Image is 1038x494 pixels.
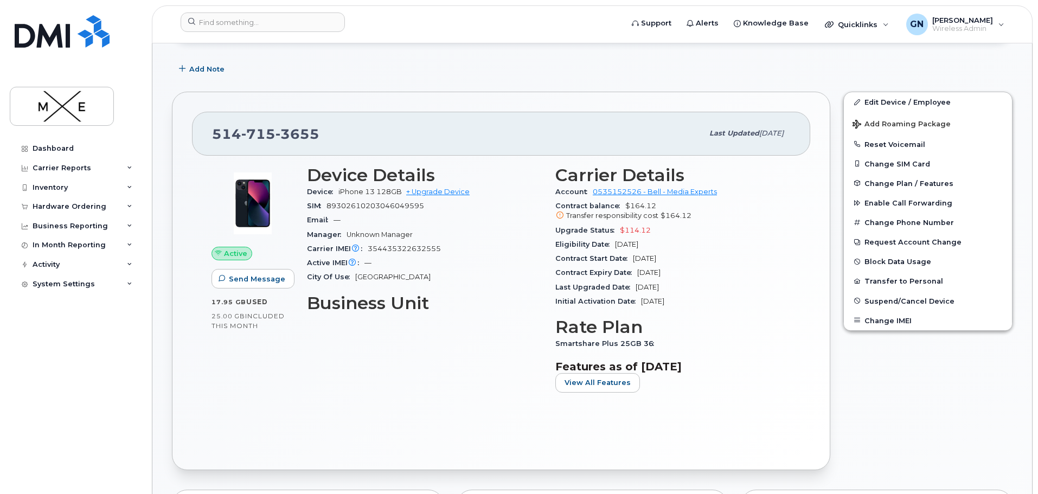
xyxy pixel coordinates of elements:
input: Find something... [181,12,345,32]
span: 25.00 GB [212,312,245,320]
span: 715 [241,126,275,142]
button: Reset Voicemail [844,134,1012,154]
span: Suspend/Cancel Device [864,297,954,305]
span: Knowledge Base [743,18,809,29]
h3: Features as of [DATE] [555,360,791,373]
button: Add Note [172,59,234,79]
span: [DATE] [615,240,638,248]
span: Last updated [709,129,759,137]
span: Initial Activation Date [555,297,641,305]
span: Active [224,248,247,259]
a: Edit Device / Employee [844,92,1012,112]
span: Smartshare Plus 25GB 36 [555,339,659,348]
span: Upgrade Status [555,226,620,234]
span: Carrier IMEI [307,245,368,253]
span: Support [641,18,671,29]
span: 17.95 GB [212,298,246,306]
div: Galin Nikolov [899,14,1012,35]
span: Unknown Manager [347,230,413,239]
span: Wireless Admin [932,24,993,33]
span: used [246,298,268,306]
button: Block Data Usage [844,252,1012,271]
h3: Rate Plan [555,317,791,337]
span: [DATE] [641,297,664,305]
span: iPhone 13 128GB [338,188,402,196]
span: Contract Expiry Date [555,268,637,277]
button: Request Account Change [844,232,1012,252]
a: + Upgrade Device [406,188,470,196]
span: Add Note [189,64,225,74]
span: — [364,259,371,267]
span: — [334,216,341,224]
span: [PERSON_NAME] [932,16,993,24]
button: Add Roaming Package [844,112,1012,134]
span: SIM [307,202,326,210]
h3: Device Details [307,165,542,185]
span: Alerts [696,18,719,29]
span: $164.12 [661,211,691,220]
span: $164.12 [555,202,791,221]
span: 89302610203046049595 [326,202,424,210]
button: Change SIM Card [844,154,1012,174]
span: Send Message [229,274,285,284]
a: Support [624,12,679,34]
span: Quicklinks [838,20,877,29]
span: Transfer responsibility cost [566,211,658,220]
h3: Carrier Details [555,165,791,185]
button: Change Phone Number [844,213,1012,232]
button: View All Features [555,373,640,393]
span: 514 [212,126,319,142]
img: image20231002-3703462-1ig824h.jpeg [220,171,285,236]
span: Add Roaming Package [853,120,951,130]
span: Enable Call Forwarding [864,199,952,207]
span: 354435322632555 [368,245,441,253]
span: $114.12 [620,226,651,234]
span: City Of Use [307,273,355,281]
a: 0535152526 - Bell - Media Experts [593,188,717,196]
span: Last Upgraded Date [555,283,636,291]
span: included this month [212,312,285,330]
span: Contract Start Date [555,254,633,262]
span: View All Features [565,377,631,388]
span: Change Plan / Features [864,179,953,187]
span: Eligibility Date [555,240,615,248]
button: Change Plan / Features [844,174,1012,193]
span: Manager [307,230,347,239]
span: GN [910,18,924,31]
span: Device [307,188,338,196]
span: Account [555,188,593,196]
span: [DATE] [637,268,661,277]
button: Enable Call Forwarding [844,193,1012,213]
span: Active IMEI [307,259,364,267]
a: Knowledge Base [726,12,816,34]
button: Transfer to Personal [844,271,1012,291]
span: [DATE] [633,254,656,262]
span: [DATE] [759,129,784,137]
h3: Business Unit [307,293,542,313]
button: Suspend/Cancel Device [844,291,1012,311]
button: Change IMEI [844,311,1012,330]
a: Alerts [679,12,726,34]
button: Send Message [212,269,294,288]
div: Quicklinks [817,14,896,35]
span: [DATE] [636,283,659,291]
span: Email [307,216,334,224]
span: 3655 [275,126,319,142]
span: [GEOGRAPHIC_DATA] [355,273,431,281]
span: Contract balance [555,202,625,210]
